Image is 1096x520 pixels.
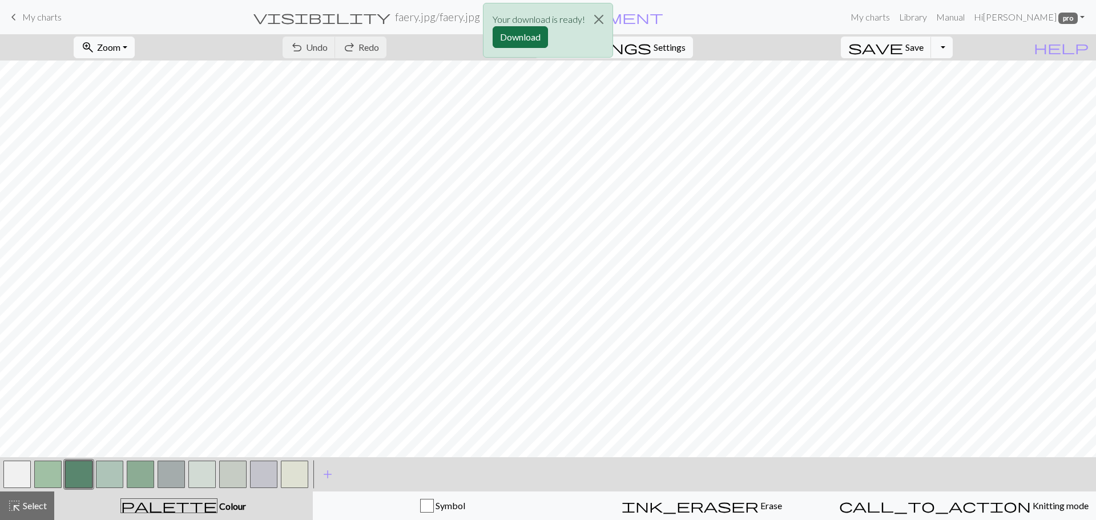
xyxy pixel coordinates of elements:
[493,13,585,26] p: Your download is ready!
[121,498,217,514] span: palette
[54,491,313,520] button: Colour
[832,491,1096,520] button: Knitting mode
[759,500,782,511] span: Erase
[7,498,21,514] span: highlight_alt
[434,500,465,511] span: Symbol
[313,491,573,520] button: Symbol
[572,491,832,520] button: Erase
[585,3,613,35] button: Close
[622,498,759,514] span: ink_eraser
[1031,500,1089,511] span: Knitting mode
[493,26,548,48] button: Download
[21,500,47,511] span: Select
[839,498,1031,514] span: call_to_action
[217,501,246,511] span: Colour
[321,466,335,482] span: add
